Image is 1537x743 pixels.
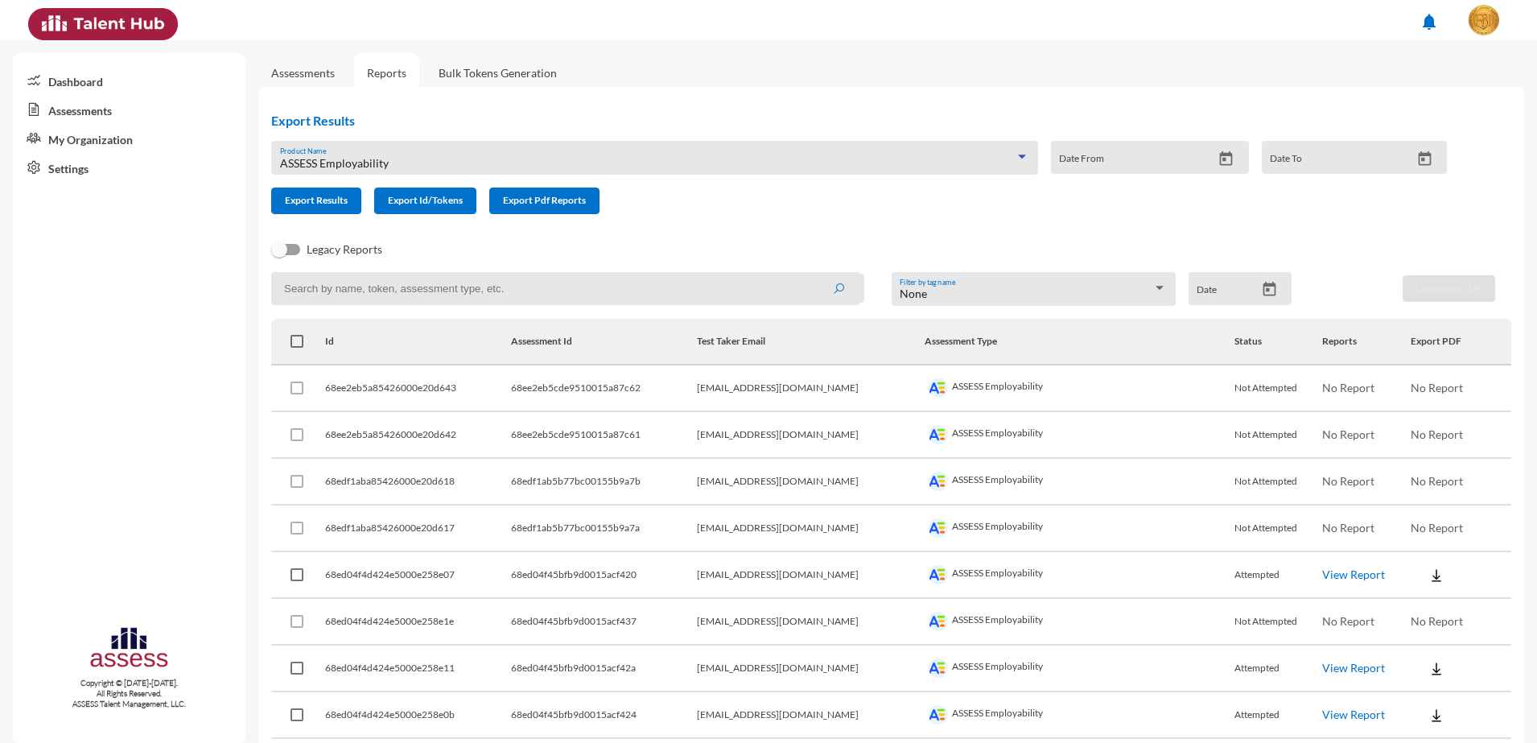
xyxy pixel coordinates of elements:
[374,188,476,214] button: Export Id/Tokens
[511,552,698,599] td: 68ed04f45bfb9d0015acf420
[89,625,170,675] img: assesscompany-logo.png
[1322,708,1385,721] a: View Report
[925,692,1234,739] td: ASSESS Employability
[13,124,245,153] a: My Organization
[426,53,570,93] a: Bulk Tokens Generation
[1411,151,1439,167] button: Open calendar
[1234,319,1323,365] th: Status
[1411,381,1463,394] span: No Report
[280,156,389,170] span: ASSESS Employability
[271,188,361,214] button: Export Results
[697,599,924,646] td: [EMAIL_ADDRESS][DOMAIN_NAME]
[697,412,924,459] td: [EMAIL_ADDRESS][DOMAIN_NAME]
[1234,506,1323,552] td: Not Attempted
[925,412,1234,459] td: ASSESS Employability
[325,319,510,365] th: Id
[325,552,510,599] td: 68ed04f4d424e5000e258e07
[325,459,510,506] td: 68edf1aba85426000e20d618
[1411,521,1463,535] span: No Report
[285,194,348,206] span: Export Results
[354,53,419,93] a: Reports
[489,188,600,214] button: Export Pdf Reports
[1234,646,1323,692] td: Attempted
[511,646,698,692] td: 68ed04f45bfb9d0015acf42a
[697,319,924,365] th: Test Taker Email
[1322,568,1385,581] a: View Report
[511,365,698,412] td: 68ee2eb5cde9510015a87c62
[925,459,1234,506] td: ASSESS Employability
[13,66,245,95] a: Dashboard
[13,153,245,182] a: Settings
[925,599,1234,646] td: ASSESS Employability
[325,365,510,412] td: 68ee2eb5a85426000e20d643
[925,506,1234,552] td: ASSESS Employability
[1322,521,1374,535] span: No Report
[271,113,1460,128] h2: Export Results
[1212,151,1240,167] button: Open calendar
[13,95,245,124] a: Assessments
[325,692,510,739] td: 68ed04f4d424e5000e258e0b
[1234,365,1323,412] td: Not Attempted
[697,552,924,599] td: [EMAIL_ADDRESS][DOMAIN_NAME]
[511,319,698,365] th: Assessment Id
[511,599,698,646] td: 68ed04f45bfb9d0015acf437
[1234,459,1323,506] td: Not Attempted
[1255,281,1284,298] button: Open calendar
[1403,275,1495,302] button: Download PDF
[1234,552,1323,599] td: Attempted
[511,506,698,552] td: 68edf1ab5b77bc00155b9a7a
[1411,319,1511,365] th: Export PDF
[900,287,927,300] span: None
[1416,282,1481,294] span: Download PDF
[1322,319,1411,365] th: Reports
[697,365,924,412] td: [EMAIL_ADDRESS][DOMAIN_NAME]
[697,459,924,506] td: [EMAIL_ADDRESS][DOMAIN_NAME]
[1322,474,1374,488] span: No Report
[1411,614,1463,628] span: No Report
[697,692,924,739] td: [EMAIL_ADDRESS][DOMAIN_NAME]
[1322,427,1374,441] span: No Report
[1234,599,1323,646] td: Not Attempted
[1322,661,1385,675] a: View Report
[388,194,463,206] span: Export Id/Tokens
[13,678,245,709] p: Copyright © [DATE]-[DATE]. All Rights Reserved. ASSESS Talent Management, LLC.
[697,646,924,692] td: [EMAIL_ADDRESS][DOMAIN_NAME]
[925,552,1234,599] td: ASSESS Employability
[325,412,510,459] td: 68ee2eb5a85426000e20d642
[1234,692,1323,739] td: Attempted
[697,506,924,552] td: [EMAIL_ADDRESS][DOMAIN_NAME]
[925,365,1234,412] td: ASSESS Employability
[271,66,335,80] a: Assessments
[1411,427,1463,441] span: No Report
[511,692,698,739] td: 68ed04f45bfb9d0015acf424
[1234,412,1323,459] td: Not Attempted
[1322,381,1374,394] span: No Report
[925,646,1234,692] td: ASSESS Employability
[1420,12,1439,31] mat-icon: notifications
[325,599,510,646] td: 68ed04f4d424e5000e258e1e
[511,459,698,506] td: 68edf1ab5b77bc00155b9a7b
[325,646,510,692] td: 68ed04f4d424e5000e258e11
[271,272,860,305] input: Search by name, token, assessment type, etc.
[1411,474,1463,488] span: No Report
[307,240,382,259] span: Legacy Reports
[1322,614,1374,628] span: No Report
[511,412,698,459] td: 68ee2eb5cde9510015a87c61
[503,194,586,206] span: Export Pdf Reports
[325,506,510,552] td: 68edf1aba85426000e20d617
[925,319,1234,365] th: Assessment Type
